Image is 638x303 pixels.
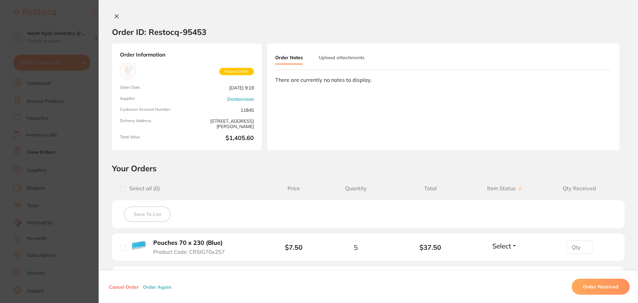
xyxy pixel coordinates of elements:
[492,242,511,250] span: Select
[275,52,303,65] button: Order Notes
[542,185,617,192] span: Qty Received
[153,249,225,255] span: Product Code: CRSIG70x257
[354,243,358,251] span: 5
[393,243,468,251] b: $37.50
[319,52,364,64] button: Upload attachments
[131,239,146,254] img: Pouches 70 x 230 (Blue)
[393,185,468,192] span: Total
[190,85,254,91] span: [DATE] 9:19
[275,77,611,83] div: There are currently no notes to display.
[269,185,319,192] span: Price
[120,118,184,129] span: Delivery Address
[120,135,184,142] span: Total Value
[151,239,233,255] button: Pouches 70 x 230 (Blue) Product Code: CRSIG70x257
[227,96,254,102] a: Dentavision
[124,207,171,222] button: Save To List
[490,242,519,250] button: Select
[141,284,173,290] button: Order Again
[120,107,184,113] span: Customer Account Number
[566,240,593,254] input: Qty
[126,185,160,192] span: Select all ( 0 )
[120,96,184,102] span: Supplier
[190,135,254,142] b: $1,405.60
[112,27,206,37] h2: Order ID: Restocq- 95453
[107,284,141,290] button: Cancel Order
[112,163,625,173] h2: Your Orders
[572,279,630,295] button: Order Received
[120,85,184,91] span: Order Date
[319,185,393,192] span: Quantity
[120,52,254,58] strong: Order Information
[190,107,254,113] span: 11845
[153,239,223,246] b: Pouches 70 x 230 (Blue)
[122,65,134,78] img: Dentavision
[285,243,303,251] b: $7.50
[190,118,254,129] span: [STREET_ADDRESS][PERSON_NAME]
[468,185,542,192] span: Item Status
[219,68,254,75] span: Placed Order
